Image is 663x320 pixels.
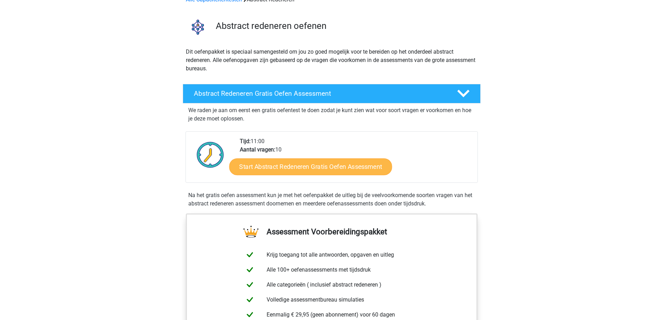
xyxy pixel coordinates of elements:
a: Abstract Redeneren Gratis Oefen Assessment [180,84,483,103]
b: Aantal vragen: [240,146,275,153]
img: Klok [193,137,228,172]
h4: Abstract Redeneren Gratis Oefen Assessment [194,89,446,97]
a: Start Abstract Redeneren Gratis Oefen Assessment [229,158,392,175]
p: Dit oefenpakket is speciaal samengesteld om jou zo goed mogelijk voor te bereiden op het onderdee... [186,48,477,73]
p: We raden je aan om eerst een gratis oefentest te doen zodat je kunt zien wat voor soort vragen er... [188,106,475,123]
div: Na het gratis oefen assessment kun je met het oefenpakket de uitleg bij de veelvoorkomende soorte... [186,191,478,208]
h3: Abstract redeneren oefenen [216,21,475,31]
div: 11:00 10 [235,137,477,182]
img: abstract redeneren [183,12,213,42]
b: Tijd: [240,138,251,145]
